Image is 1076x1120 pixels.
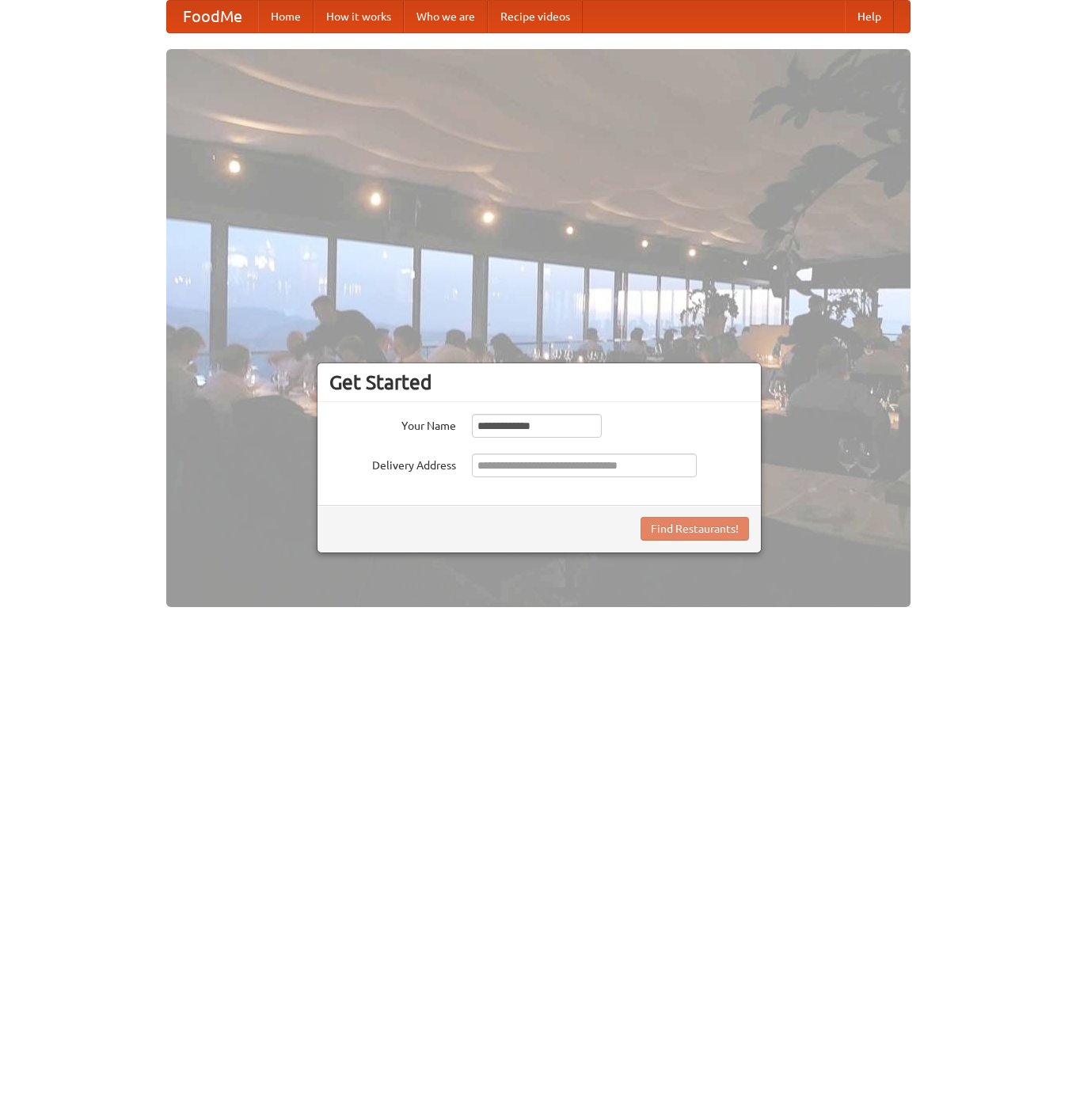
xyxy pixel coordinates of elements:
[845,1,894,32] a: Help
[314,1,404,32] a: How it works
[488,1,583,32] a: Recipe videos
[404,1,488,32] a: Who we are
[258,1,314,32] a: Home
[641,517,749,541] button: Find Restaurants!
[167,1,258,32] a: FoodMe
[329,414,456,434] label: Your Name
[329,370,749,394] h3: Get Started
[329,454,456,473] label: Delivery Address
